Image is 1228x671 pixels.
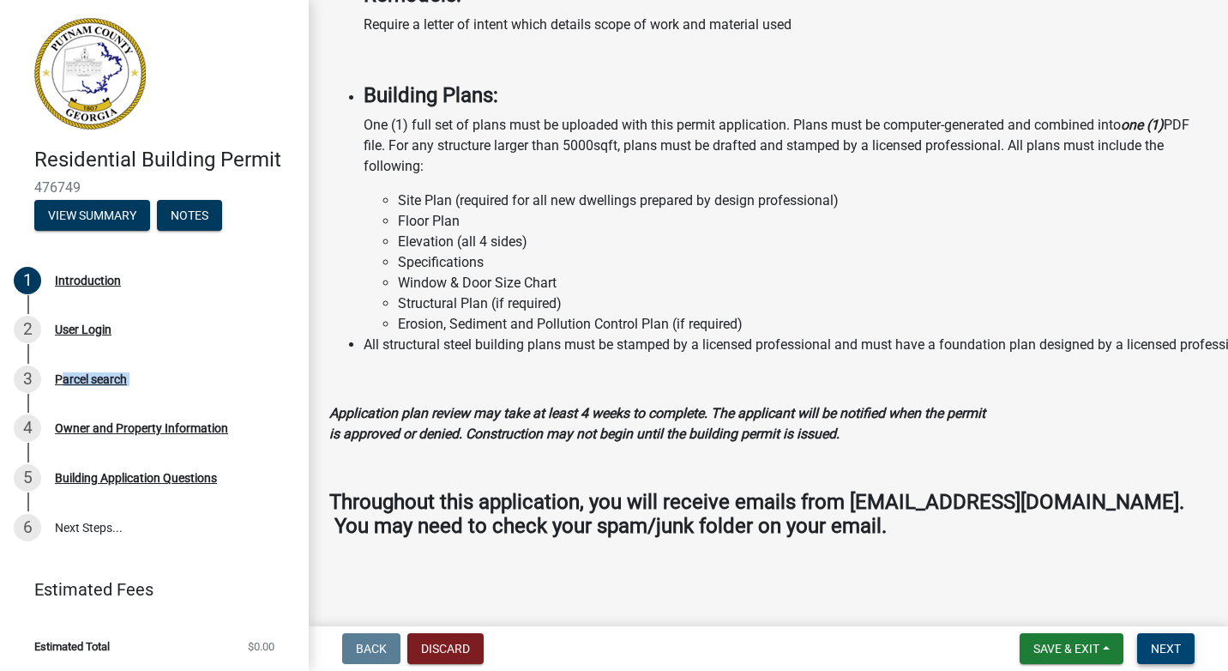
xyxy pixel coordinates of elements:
span: Next [1151,642,1181,656]
p: One (1) full set of plans must be uploaded with this permit application. Plans must be computer-g... [364,115,1207,177]
strong: one (1) [1121,117,1164,133]
span: $0.00 [248,641,274,652]
li: Erosion, Sediment and Pollution Control Plan (if required) [398,314,1207,335]
h4: Residential Building Permit [34,148,295,172]
wm-modal-confirm: Notes [157,209,222,223]
p: Require a letter of intent which details scope of work and material used [364,15,1207,35]
div: Building Application Questions [55,472,217,484]
button: Discard [407,633,484,664]
li: All structural steel building plans must be stamped by a licensed professional and must have a fo... [364,335,1207,355]
wm-modal-confirm: Summary [34,209,150,223]
strong: Building Plans: [364,83,498,107]
div: 5 [14,464,41,492]
li: Window & Door Size Chart [398,273,1207,293]
div: Parcel search [55,373,127,385]
li: Structural Plan (if required) [398,293,1207,314]
button: Back [342,633,400,664]
div: 4 [14,414,41,442]
div: 6 [14,514,41,541]
li: Specifications [398,252,1207,273]
button: Save & Exit [1020,633,1123,664]
li: Elevation (all 4 sides) [398,232,1207,252]
button: Notes [157,200,222,231]
img: Putnam County, Georgia [34,18,146,130]
strong: Application plan review may take at least 4 weeks to complete. The applicant will be notified whe... [329,405,985,442]
div: 1 [14,267,41,294]
div: Introduction [55,275,121,287]
div: Owner and Property Information [55,422,228,434]
button: View Summary [34,200,150,231]
span: Save & Exit [1033,642,1099,656]
span: Back [356,642,387,656]
span: Estimated Total [34,641,110,652]
div: 2 [14,316,41,343]
span: 476749 [34,179,274,196]
a: Estimated Fees [14,572,281,607]
div: 3 [14,366,41,393]
li: Site Plan (required for all new dwellings prepared by design professional) [398,190,1207,211]
strong: Throughout this application, you will receive emails from [EMAIL_ADDRESS][DOMAIN_NAME]. You may n... [329,490,1184,539]
li: Floor Plan [398,211,1207,232]
div: User Login [55,323,111,335]
button: Next [1137,633,1195,664]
